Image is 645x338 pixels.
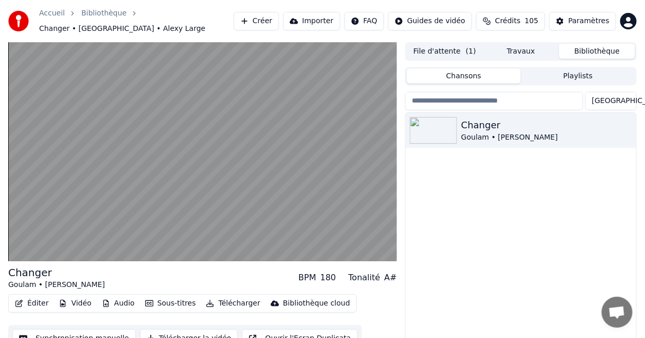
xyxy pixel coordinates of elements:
div: Bibliothèque cloud [283,298,350,309]
div: Goulam • [PERSON_NAME] [461,132,632,143]
button: Importer [283,12,340,30]
div: Tonalité [348,272,380,284]
a: Bibliothèque [81,8,127,19]
button: Playlists [521,69,635,83]
div: Changer [8,265,105,280]
div: A# [385,272,397,284]
span: Changer • [GEOGRAPHIC_DATA] • Alexy Large [39,24,205,34]
button: Éditer [11,296,53,311]
img: youka [8,11,29,31]
button: Crédits105 [476,12,545,30]
div: BPM [299,272,316,284]
button: Travaux [483,44,559,59]
div: 180 [320,272,336,284]
button: File d'attente [407,44,483,59]
span: Crédits [495,16,520,26]
nav: breadcrumb [39,8,234,34]
button: Audio [98,296,139,311]
button: Chansons [407,69,521,83]
button: Bibliothèque [559,44,635,59]
button: Créer [234,12,279,30]
div: Changer [461,118,632,132]
button: Paramètres [549,12,616,30]
a: Ouvrir le chat [602,297,633,328]
div: Goulam • [PERSON_NAME] [8,280,105,290]
button: Télécharger [202,296,264,311]
span: 105 [525,16,538,26]
div: Paramètres [568,16,609,26]
a: Accueil [39,8,65,19]
button: Guides de vidéo [388,12,472,30]
button: Sous-titres [141,296,200,311]
button: FAQ [344,12,384,30]
button: Vidéo [55,296,95,311]
span: ( 1 ) [466,46,476,57]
